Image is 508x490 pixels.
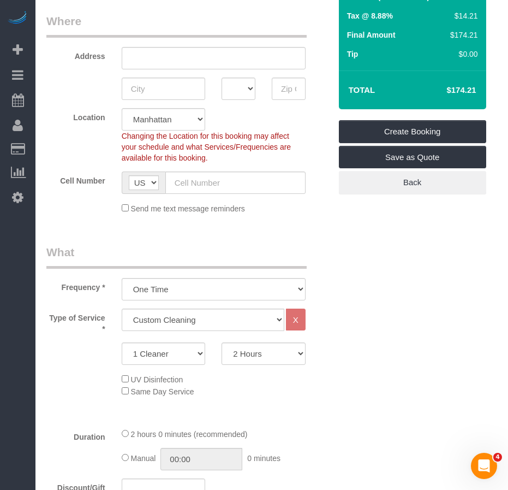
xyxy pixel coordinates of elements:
input: Zip Code [272,78,306,100]
label: Type of Service * [38,309,113,334]
a: Save as Quote [339,146,486,169]
span: Send me text message reminders [131,204,245,213]
iframe: Intercom live chat [471,453,497,479]
a: Create Booking [339,120,486,143]
input: City [122,78,206,100]
span: 4 [493,453,502,462]
span: 0 minutes [247,454,280,463]
label: Cell Number [38,172,113,186]
img: Automaid Logo [7,11,28,26]
span: Changing the Location for this booking may affect your schedule and what Services/Frequencies are... [122,132,291,162]
legend: What [46,244,307,269]
strong: Total [349,85,375,95]
span: 2 hours 0 minutes (recommended) [131,430,248,439]
span: Same Day Service [131,387,194,396]
label: Frequency * [38,278,113,293]
label: Final Amount [347,29,396,40]
span: UV Disinfection [131,375,183,384]
h4: $174.21 [414,86,476,95]
label: Location [38,108,113,123]
label: Duration [38,428,113,442]
div: $0.00 [446,49,477,60]
div: $174.21 [446,29,477,40]
span: Manual [131,454,156,463]
label: Address [38,47,113,62]
label: Tax @ 8.88% [347,10,393,21]
a: Back [339,171,486,194]
label: Tip [347,49,358,60]
input: Cell Number [165,172,306,194]
legend: Where [46,13,307,38]
div: $14.21 [446,10,477,21]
